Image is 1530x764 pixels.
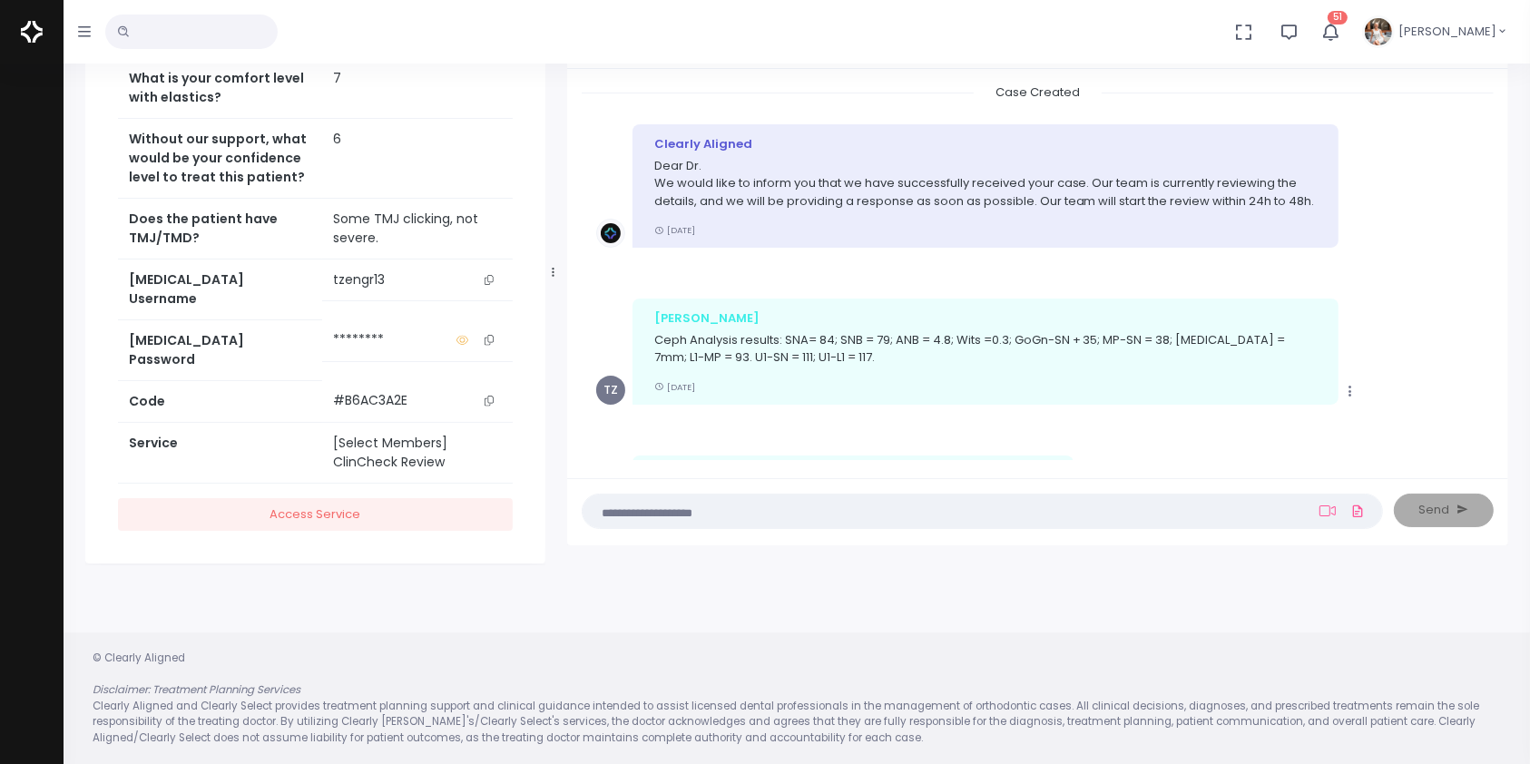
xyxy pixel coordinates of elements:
div: Clearly Aligned [654,135,1318,153]
td: 7 [322,57,512,118]
a: Access Service [118,498,513,532]
th: [MEDICAL_DATA] Password [118,319,322,380]
div: scrollable content [582,83,1494,460]
td: #B6AC3A2E [322,380,512,422]
p: Ceph Analysis results: SNA= 84; SNB = 79; ANB = 4.8; Wits =0.3; GoGn-SN + 35; MP-SN = 38; [MEDICA... [654,331,1318,367]
th: Service [118,423,322,484]
div: [PERSON_NAME] [654,309,1318,328]
img: Header Avatar [1362,15,1395,48]
span: [PERSON_NAME] [1398,23,1496,41]
th: [MEDICAL_DATA] Username [118,259,322,319]
div: © Clearly Aligned Clearly Aligned and Clearly Select provides treatment planning support and clin... [74,651,1519,746]
span: 51 [1328,11,1348,24]
td: 6 [322,118,512,198]
span: Case Created [974,78,1102,106]
th: Without our support, what would be your confidence level to treat this patient? [118,118,322,198]
td: Some TMJ clicking, not severe. [322,198,512,259]
th: Does the patient have TMJ/TMD? [118,198,322,259]
p: Dear Dr. We would like to inform you that we have successfully received your case. Our team is cu... [654,157,1318,211]
img: Logo Horizontal [21,13,43,51]
div: [Select Members] ClinCheck Review [333,434,501,472]
span: TZ [596,376,625,405]
a: Add Files [1347,495,1368,527]
th: Code [118,380,322,422]
a: Add Loom Video [1316,504,1339,518]
em: Disclaimer: Treatment Planning Services [93,682,300,697]
small: [DATE] [654,224,695,236]
td: tzengr13 [322,260,512,301]
th: What is your comfort level with elastics? [118,57,322,118]
small: [DATE] [654,381,695,393]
